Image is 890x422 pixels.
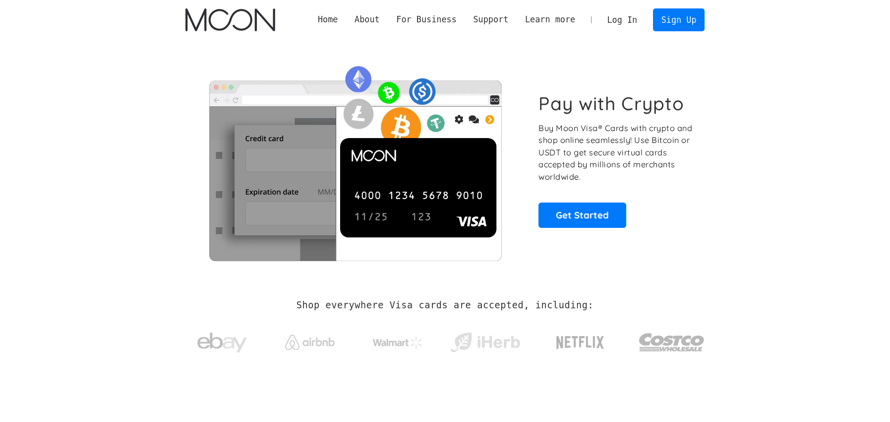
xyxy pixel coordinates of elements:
div: Learn more [525,13,575,26]
a: Netflix [536,320,625,360]
img: Moon Logo [185,8,275,31]
img: Walmart [373,337,422,349]
div: Support [465,13,517,26]
a: home [185,8,275,31]
img: Moon Cards let you spend your crypto anywhere Visa is accepted. [185,59,525,261]
h2: Shop everywhere Visa cards are accepted, including: [297,300,593,311]
h1: Pay with Crypto [538,92,684,115]
a: Sign Up [653,8,705,31]
div: About [355,13,380,26]
div: About [346,13,388,26]
a: Get Started [538,203,626,227]
a: Airbnb [273,325,347,355]
img: Airbnb [285,335,335,350]
a: iHerb [448,320,522,360]
img: ebay [197,327,247,358]
img: iHerb [448,330,522,355]
div: For Business [388,13,465,26]
a: Log In [599,9,646,31]
div: Support [473,13,508,26]
img: Netflix [555,330,605,355]
div: For Business [396,13,456,26]
p: Buy Moon Visa® Cards with crypto and shop online seamlessly! Use Bitcoin or USDT to get secure vi... [538,122,694,183]
a: ebay [185,317,259,363]
a: Home [309,13,346,26]
a: Costco [639,314,705,366]
img: Costco [639,324,705,361]
div: Learn more [517,13,584,26]
a: Walmart [360,327,434,353]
